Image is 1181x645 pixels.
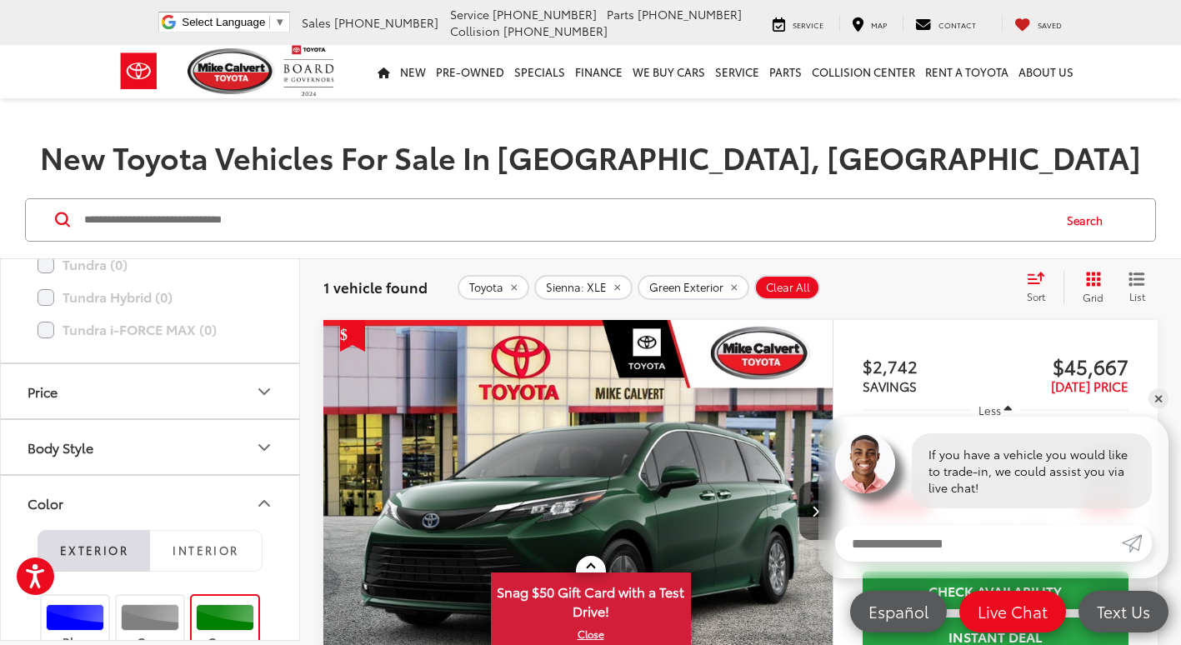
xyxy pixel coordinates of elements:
button: remove Sienna: XLE [534,275,633,300]
span: Clear All [766,281,810,294]
a: Map [839,15,899,32]
div: Body Style [254,437,274,457]
button: List View [1116,271,1158,304]
a: Español [850,591,947,632]
span: [PHONE_NUMBER] [493,6,597,22]
label: Tundra i-FORCE MAX (0) [38,315,263,344]
a: Collision Center [807,45,920,98]
span: Collision [450,22,500,39]
span: Snag $50 Gift Card with a Test Drive! [493,574,689,625]
span: ▼ [274,16,285,28]
div: Color [28,495,63,511]
span: Sort [1027,289,1045,303]
span: Service [450,6,489,22]
span: Contact [938,19,976,30]
span: [DATE] PRICE [1051,377,1128,395]
span: Sienna: XLE [546,281,607,294]
a: Select Language​ [182,16,285,28]
input: Enter your message [835,525,1122,562]
a: Contact [903,15,988,32]
a: Pre-Owned [431,45,509,98]
span: Toyota [469,281,503,294]
a: Service [760,15,836,32]
img: Toyota [108,44,170,98]
span: [PHONE_NUMBER] [503,22,608,39]
span: 1 vehicle found [323,277,428,297]
span: Service [793,19,823,30]
button: Less [971,395,1021,425]
span: Saved [1038,19,1062,30]
span: Select Language [182,16,265,28]
div: If you have a vehicle you would like to trade-in, we could assist you via live chat! [912,433,1152,508]
button: Clear All [754,275,820,300]
span: Green Exterior [649,281,723,294]
button: Next image [799,482,833,540]
div: Price [254,382,274,402]
span: Grid [1083,290,1103,304]
a: Home [373,45,395,98]
a: Service [710,45,764,98]
span: [PHONE_NUMBER] [638,6,742,22]
span: List [1128,289,1145,303]
a: Live Chat [959,591,1066,632]
button: remove Green [638,275,749,300]
button: ColorColor [1,476,301,530]
span: Sales [302,14,331,31]
button: Grid View [1063,271,1116,304]
span: Parts [607,6,634,22]
span: Get Price Drop Alert [340,320,365,352]
button: remove Toyota [458,275,529,300]
span: Less [978,402,1001,417]
a: Check Availability [863,572,1128,609]
img: Mike Calvert Toyota [188,48,276,94]
div: Price [28,383,58,399]
label: Tundra (0) [38,250,263,279]
span: SAVINGS [863,377,917,395]
button: Body StyleBody Style [1,420,301,474]
a: Specials [509,45,570,98]
a: Submit [1122,525,1152,562]
div: Color [254,493,274,513]
span: $45,667 [995,353,1128,378]
span: Live Chat [969,601,1056,622]
span: Map [871,19,887,30]
a: Parts [764,45,807,98]
a: My Saved Vehicles [1002,15,1074,32]
img: Agent profile photo [835,433,895,493]
a: Finance [570,45,628,98]
span: ​ [269,16,270,28]
span: $2,742 [863,353,996,378]
input: Search by Make, Model, or Keyword [83,200,1051,240]
button: Search [1051,199,1127,241]
a: Rent a Toyota [920,45,1013,98]
span: Interior [173,542,238,557]
span: Español [860,601,937,622]
a: About Us [1013,45,1078,98]
span: [PHONE_NUMBER] [334,14,438,31]
a: Text Us [1078,591,1168,632]
a: WE BUY CARS [628,45,710,98]
div: Body Style [28,439,93,455]
button: PricePrice [1,364,301,418]
span: Text Us [1088,601,1158,622]
a: New [395,45,431,98]
label: Tundra Hybrid (0) [38,282,263,312]
button: Select sort value [1018,271,1063,304]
